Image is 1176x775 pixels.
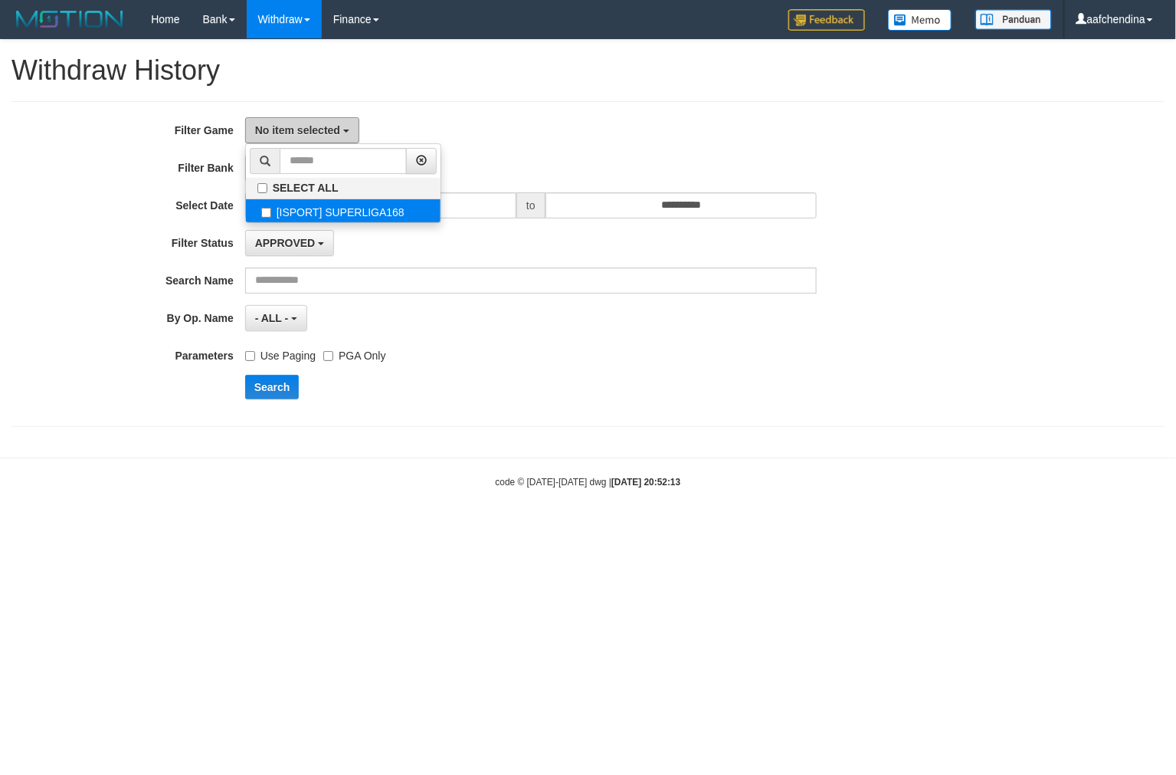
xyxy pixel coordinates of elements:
span: No item selected [255,124,340,136]
img: Feedback.jpg [788,9,865,31]
label: Use Paging [245,343,316,363]
img: MOTION_logo.png [11,8,128,31]
label: [ISPORT] SUPERLIGA168 [246,199,441,222]
button: - ALL - [245,305,307,331]
h1: Withdraw History [11,55,1165,86]
label: PGA Only [323,343,385,363]
span: - ALL - [255,312,289,324]
input: [ISPORT] SUPERLIGA168 [261,208,271,218]
input: PGA Only [323,351,333,361]
input: Use Paging [245,351,255,361]
span: to [516,192,545,218]
strong: [DATE] 20:52:13 [611,477,680,488]
input: SELECT ALL [257,183,267,193]
img: panduan.png [975,9,1052,30]
button: APPROVED [245,230,334,256]
img: Button%20Memo.svg [888,9,952,31]
label: SELECT ALL [246,178,441,199]
span: APPROVED [255,237,316,249]
button: No item selected [245,117,359,143]
button: Search [245,375,300,399]
small: code © [DATE]-[DATE] dwg | [496,477,681,488]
